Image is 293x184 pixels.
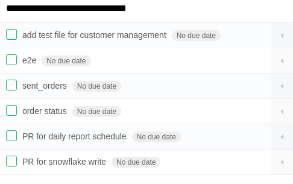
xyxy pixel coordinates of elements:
[112,157,160,168] span: No due date
[72,106,121,117] span: No due date
[22,56,39,65] span: e2e
[22,106,70,116] span: order status
[72,81,121,92] span: No due date
[22,132,130,141] span: PR for daily report schedule
[6,105,17,116] label: Done
[6,54,17,65] label: Done
[6,156,17,167] label: Done
[22,30,169,40] span: add test file for customer management
[172,30,221,41] span: No due date
[6,80,17,90] label: Done
[6,29,17,40] label: Done
[132,132,181,142] span: No due date
[22,157,109,167] span: PR for snowflake write
[42,56,90,66] span: No due date
[6,130,17,141] label: Done
[22,81,70,90] span: sent_orders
